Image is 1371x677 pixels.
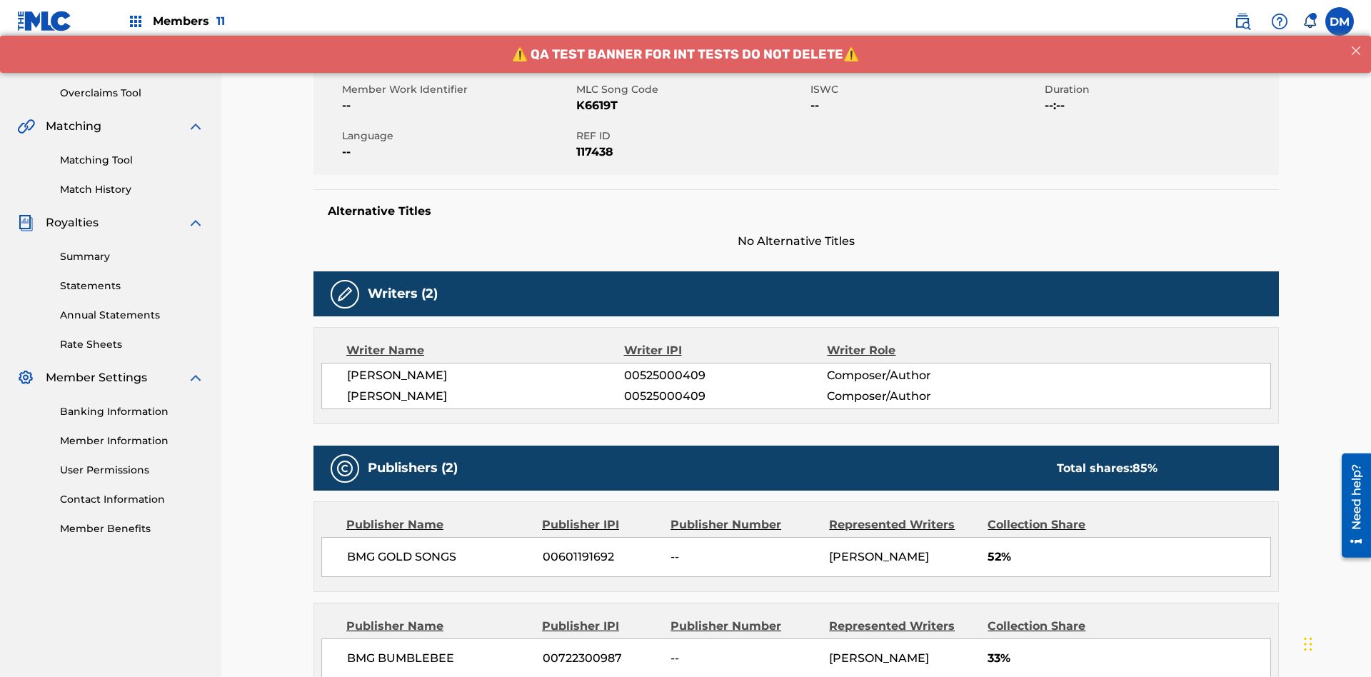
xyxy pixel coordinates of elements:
span: -- [810,97,1041,114]
span: 117438 [576,144,807,161]
span: Royalties [46,214,99,231]
span: [PERSON_NAME] [347,367,624,384]
img: Top Rightsholders [127,13,144,30]
a: Banking Information [60,404,204,419]
div: Total shares: [1057,460,1157,477]
div: Represented Writers [829,516,977,533]
span: 52% [988,548,1270,566]
span: Members [153,13,225,29]
a: Statements [60,279,204,294]
a: Public Search [1228,7,1257,36]
a: Matching Tool [60,153,204,168]
img: expand [187,118,204,135]
a: Annual Statements [60,308,204,323]
h5: Publishers (2) [368,460,458,476]
span: 00525000409 [624,388,827,405]
span: No Alternative Titles [313,233,1279,250]
span: Composer/Author [827,367,1012,384]
span: [PERSON_NAME] [829,651,929,665]
div: Publisher IPI [542,516,660,533]
span: [PERSON_NAME] [347,388,624,405]
a: Match History [60,182,204,197]
span: 00722300987 [543,650,661,667]
span: Composer/Author [827,388,1012,405]
a: Overclaims Tool [60,86,204,101]
a: Contact Information [60,492,204,507]
span: BMG BUMBLEBEE [347,650,532,667]
a: Member Information [60,433,204,448]
iframe: Resource Center [1331,448,1371,565]
span: -- [671,548,818,566]
img: expand [187,369,204,386]
span: ⚠️ QA TEST BANNER FOR INT TESTS DO NOT DELETE⚠️ [512,11,859,26]
span: -- [342,144,573,161]
h5: Alternative Titles [328,204,1265,219]
img: help [1271,13,1288,30]
span: Language [342,129,573,144]
img: Royalties [17,214,34,231]
span: REF ID [576,129,807,144]
span: MLC Song Code [576,82,807,97]
div: Collection Share [988,618,1126,635]
div: Represented Writers [829,618,977,635]
span: 33% [988,650,1270,667]
div: Publisher Name [346,618,531,635]
img: expand [187,214,204,231]
img: search [1234,13,1251,30]
div: Publisher Name [346,516,531,533]
div: Help [1265,7,1294,36]
span: K6619T [576,97,807,114]
span: 00525000409 [624,367,827,384]
span: 85 % [1133,461,1157,475]
span: 11 [216,14,225,28]
div: Publisher Number [671,516,818,533]
span: ISWC [810,82,1041,97]
span: Member Settings [46,369,147,386]
div: User Menu [1325,7,1354,36]
span: Matching [46,118,101,135]
span: Duration [1045,82,1275,97]
span: [PERSON_NAME] [829,550,929,563]
span: Member Work Identifier [342,82,573,97]
span: -- [671,650,818,667]
div: Notifications [1302,14,1317,29]
h5: Writers (2) [368,286,438,302]
div: Publisher IPI [542,618,660,635]
span: 00601191692 [543,548,661,566]
span: --:-- [1045,97,1275,114]
span: -- [342,97,573,114]
img: Matching [17,118,35,135]
span: BMG GOLD SONGS [347,548,532,566]
a: Summary [60,249,204,264]
img: Member Settings [17,369,34,386]
div: Collection Share [988,516,1126,533]
img: Writers [336,286,353,303]
div: Writer IPI [624,342,828,359]
a: Rate Sheets [60,337,204,352]
div: Publisher Number [671,618,818,635]
div: Writer Role [827,342,1012,359]
a: Member Benefits [60,521,204,536]
div: Drag [1304,623,1312,666]
img: Publishers [336,460,353,477]
img: MLC Logo [17,11,72,31]
div: Writer Name [346,342,624,359]
a: User Permissions [60,463,204,478]
iframe: Chat Widget [1300,608,1371,677]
